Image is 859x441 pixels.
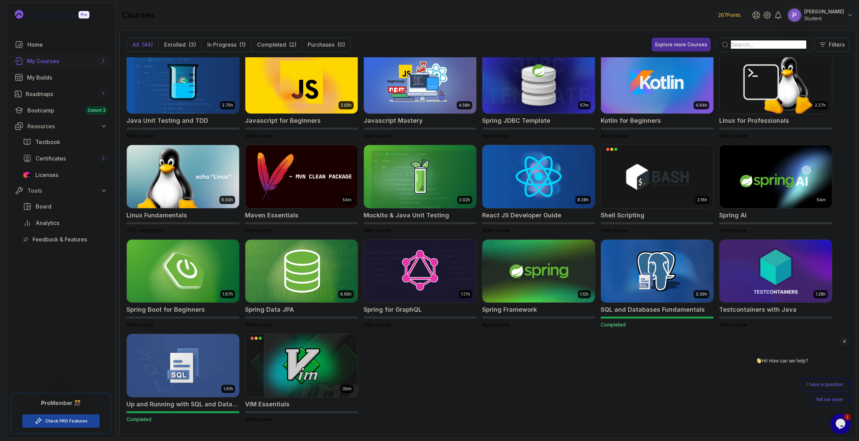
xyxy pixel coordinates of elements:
[36,219,59,227] span: Analytics
[245,145,358,208] img: Maven Essentials card
[26,90,107,98] div: Roadmaps
[11,87,111,101] a: roadmaps
[127,334,239,397] img: Up and Running with SQL and Databases card
[731,40,806,49] input: Search...
[364,116,423,126] h2: Javascript Mastery
[201,38,251,51] button: In Progress(1)
[222,103,233,108] p: 2.75h
[459,103,470,108] p: 4.58h
[126,116,208,126] h2: Java Unit Testing and TDD
[364,211,449,220] h2: Mockito & Java Unit Testing
[35,171,58,179] span: Licenses
[719,116,789,126] h2: Linux for Professionals
[601,145,713,208] img: Shell Scripting card
[601,51,713,114] img: Kotlin for Beginners card
[482,145,595,208] img: React JS Developer Guide card
[804,15,844,22] p: Student
[35,138,60,146] span: Textbook
[696,103,707,108] p: 4.64h
[127,51,239,114] img: Java Unit Testing and TDD card
[830,414,852,434] iframe: chat widget
[364,227,391,233] span: Start course
[720,240,832,303] img: Testcontainers with Java card
[15,10,105,21] a: Landing page
[720,145,832,208] img: Spring AI card
[127,240,239,303] img: Spring Boot for Beginners card
[27,187,107,195] div: Tools
[601,305,705,314] h2: SQL and Databases Fundamentals
[126,305,205,314] h2: Spring Boot for Beginners
[27,40,107,49] div: Home
[11,184,111,197] button: Tools
[126,322,154,327] span: Start course
[222,291,233,297] p: 1.67h
[245,305,294,314] h2: Spring Data JPA
[719,322,747,327] span: Start course
[482,51,595,114] img: Spring JDBC Template card
[461,291,470,297] p: 1.17h
[580,103,589,108] p: 57m
[22,414,100,428] button: Check PRO Features
[696,291,707,297] p: 3.39h
[482,133,510,139] span: Start course
[364,133,391,139] span: Start course
[482,227,510,233] span: Start course
[720,51,832,114] img: Linux for Professionals card
[482,116,550,126] h2: Spring JDBC Template
[697,197,707,203] p: 2.16h
[718,12,741,19] p: 267 Points
[223,386,233,392] p: 1.91h
[221,197,233,203] p: 6.00h
[19,135,111,149] a: textbook
[245,116,321,126] h2: Javascript for Beginners
[289,40,296,49] div: (2)
[19,152,111,165] a: certificates
[788,9,801,22] img: user profile image
[126,334,240,423] a: Up and Running with SQL and Databases card1.91hUp and Running with SQL and DatabasesCompleted
[126,211,187,220] h2: Linux Fundamentals
[36,154,66,163] span: Certificates
[126,400,240,409] h2: Up and Running with SQL and Databases
[45,418,87,424] a: Check PRO Features
[245,211,298,220] h2: Maven Essentials
[245,133,272,139] span: Start course
[126,145,240,234] a: Linux Fundamentals card6.00hLinux Fundamentals73% completed
[27,73,107,82] div: My Builds
[127,38,158,51] button: All(44)
[601,116,661,126] h2: Kotlin for Beginners
[482,211,561,220] h2: React JS Developer Guide
[23,171,31,178] img: jetbrains icon
[655,41,707,48] div: Explore more Courses
[102,156,105,161] span: 2
[482,240,595,303] img: Spring Framework card
[829,40,845,49] p: Filters
[245,51,358,114] img: Javascript for Beginners card
[343,197,352,203] p: 54m
[27,57,107,65] div: My Courses
[188,40,196,49] div: (3)
[719,227,747,233] span: Start course
[482,322,510,327] span: Start course
[341,103,352,108] p: 2.05h
[652,38,711,51] a: Explore more Courses
[19,233,111,246] a: feedback
[207,40,236,49] p: In Progress
[482,305,537,314] h2: Spring Framework
[122,10,155,21] h2: courses
[788,8,854,22] button: user profile image[PERSON_NAME]Student
[257,40,286,49] p: Completed
[729,289,852,410] iframe: chat widget
[245,400,290,409] h2: VIM Essentials
[815,37,849,52] button: Filters
[245,334,358,397] img: VIM Essentials card
[126,133,154,139] span: Start course
[364,322,391,327] span: Start course
[459,197,470,203] p: 2.02h
[19,200,111,213] a: board
[127,145,239,208] img: Linux Fundamentals card
[580,291,589,297] p: 1.12h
